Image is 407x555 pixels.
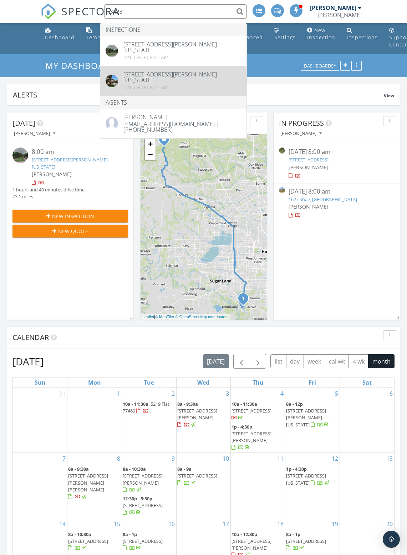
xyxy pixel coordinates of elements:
[45,34,75,41] div: Dashboard
[176,388,231,453] td: Go to September 3, 2025
[116,453,122,464] a: Go to September 8, 2025
[104,4,247,19] input: Search everything...
[68,466,108,500] a: 8a - 9:30a [STREET_ADDRESS][PERSON_NAME][PERSON_NAME]
[385,518,394,530] a: Go to September 20, 2025
[12,225,128,237] button: New Quote
[221,518,230,530] a: Go to September 17, 2025
[177,466,217,486] a: 8a - 9a [STREET_ADDRESS]
[361,377,373,387] a: Saturday
[68,466,89,472] span: 8a - 9:30a
[286,531,326,551] a: 8a - 1p [STREET_ADDRESS]
[279,388,285,399] a: Go to September 4, 2025
[286,472,326,486] span: [STREET_ADDRESS][US_STATE]
[12,129,57,139] button: [PERSON_NAME]
[177,466,192,472] span: 8a - 9a
[279,147,285,154] img: streetview
[276,453,285,464] a: Go to September 11, 2025
[68,472,108,492] span: [STREET_ADDRESS][PERSON_NAME][PERSON_NAME]
[86,34,114,41] div: Templates
[242,296,245,301] i: 1
[177,407,217,421] span: [STREET_ADDRESS][PERSON_NAME]
[170,388,176,399] a: Go to September 2, 2025
[347,34,378,41] div: Inspections
[112,518,122,530] a: Go to September 15, 2025
[142,315,154,319] a: Leaflet
[285,388,340,453] td: Go to September 5, 2025
[123,71,241,83] div: [STREET_ADDRESS][PERSON_NAME][US_STATE]
[286,538,326,544] span: [STREET_ADDRESS]
[330,518,340,530] a: Go to September 19, 2025
[251,377,265,387] a: Thursday
[87,377,102,387] a: Monday
[68,530,121,553] a: 8a - 10:30a [STREET_ADDRESS]
[270,354,286,368] button: list
[289,196,357,202] a: 1627 Shae, [GEOGRAPHIC_DATA]
[58,388,67,399] a: Go to August 31, 2025
[123,55,241,60] div: On [DATE] 8:00 am
[383,531,400,548] div: Open Intercom Messenger
[12,118,35,128] span: [DATE]
[68,538,108,544] span: [STREET_ADDRESS]
[123,495,175,517] a: 12:30p - 5:30p [STREET_ADDRESS]
[196,377,211,387] a: Wednesday
[224,388,230,399] a: Go to September 3, 2025
[67,453,122,518] td: Go to September 8, 2025
[285,453,340,518] td: Go to September 12, 2025
[123,538,163,544] span: [STREET_ADDRESS]
[12,354,44,369] h2: [DATE]
[67,388,122,453] td: Go to September 1, 2025
[100,23,246,36] li: Inspections
[170,453,176,464] a: Go to September 9, 2025
[141,314,230,320] div: |
[289,147,385,156] div: [DATE] 8:00 am
[123,400,175,415] a: 10a - 11:30a 5219 Flat 77469
[286,400,339,429] a: 8a - 12p [STREET_ADDRESS][PERSON_NAME][US_STATE]
[286,465,339,487] a: 1p - 4:30p [STREET_ADDRESS][US_STATE]
[334,388,340,399] a: Go to September 5, 2025
[286,466,330,486] a: 1p - 4:30p [STREET_ADDRESS][US_STATE]
[286,401,303,407] span: 8a - 12p
[368,354,395,368] button: month
[122,388,176,453] td: Go to September 2, 2025
[142,377,156,387] a: Tuesday
[61,453,67,464] a: Go to September 7, 2025
[123,472,163,486] span: [STREET_ADDRESS][PERSON_NAME]
[32,156,108,170] a: [STREET_ADDRESS][PERSON_NAME][US_STATE]
[167,518,176,530] a: Go to September 16, 2025
[232,424,252,430] span: 1p - 4:30p
[123,401,169,414] a: 10a - 11:30a 5219 Flat 77469
[286,407,326,427] span: [STREET_ADDRESS][PERSON_NAME][US_STATE]
[289,203,329,210] span: [PERSON_NAME]
[45,60,122,71] a: My Dashboard
[68,531,91,537] span: 8a - 10:30a
[274,34,296,41] div: Settings
[243,298,248,302] div: 3423 Velasco Ct, Missouri City, TX 77459
[177,400,230,429] a: 8a - 9:30a [STREET_ADDRESS][PERSON_NAME]
[317,11,362,19] div: Billy Cook
[384,92,394,99] span: View
[123,495,152,502] span: 12:30p - 5:30p
[123,531,163,551] a: 8a - 1p [STREET_ADDRESS]
[279,129,323,139] button: [PERSON_NAME]
[123,530,175,553] a: 8a - 1p [STREET_ADDRESS]
[286,530,339,553] a: 8a - 1p [STREET_ADDRESS]
[12,147,128,200] a: 8:00 am [STREET_ADDRESS][PERSON_NAME][US_STATE] [PERSON_NAME] 1 hours and 40 minutes drive time 7...
[304,64,336,69] div: Dashboards
[232,401,271,421] a: 10a - 11:30a [STREET_ADDRESS]
[276,518,285,530] a: Go to September 18, 2025
[12,210,128,222] button: New Inspection
[307,377,317,387] a: Friday
[12,332,49,342] span: Calendar
[106,45,118,57] img: streetview
[123,502,163,509] span: [STREET_ADDRESS]
[340,388,394,453] td: Go to September 6, 2025
[232,401,257,407] span: 10a - 11:30a
[123,114,241,120] div: [PERSON_NAME]
[123,495,163,515] a: 12:30p - 5:30p [STREET_ADDRESS]
[286,531,300,537] span: 8a - 1p
[233,354,250,369] button: Previous month
[164,139,168,143] div: 17244 Deer run, Navasota TX 77868
[106,117,118,130] img: missingagentphoto.jpg
[41,10,120,25] a: SPECTORA
[123,401,148,407] span: 10a - 11:30a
